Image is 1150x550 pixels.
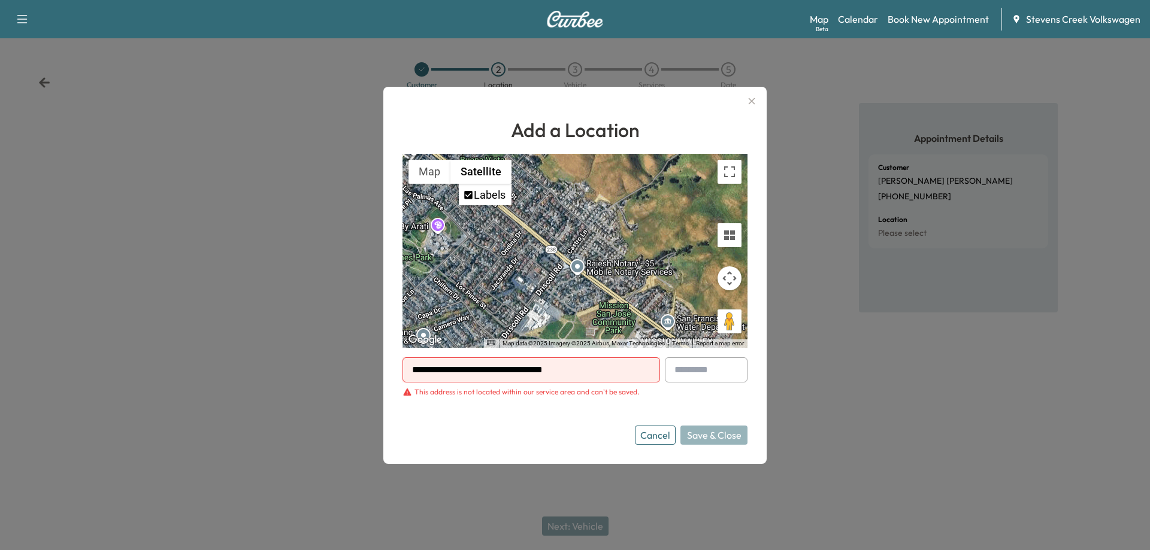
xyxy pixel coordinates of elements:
a: Calendar [838,12,878,26]
button: Cancel [635,426,676,445]
span: Stevens Creek Volkswagen [1026,12,1140,26]
li: Labels [460,185,510,204]
a: Book New Appointment [888,12,989,26]
div: This address is not located within our service area and can't be saved. [414,387,639,397]
button: Keyboard shortcuts [487,340,495,345]
button: Drag Pegman onto the map to open Street View [718,309,742,333]
ul: Show satellite imagery [459,184,512,205]
button: Toggle fullscreen view [718,160,742,184]
button: Show street map [408,160,450,184]
a: Terms [672,340,689,347]
img: Google [405,332,445,348]
img: Curbee Logo [546,11,604,28]
div: Beta [816,25,828,34]
a: Report a map error [696,340,744,347]
button: Show satellite imagery [450,160,512,184]
h1: Add a Location [402,116,747,144]
label: Labels [474,189,506,201]
button: Map camera controls [718,266,742,290]
button: Tilt map [718,223,742,247]
span: Map data ©2025 Imagery ©2025 Airbus, Maxar Technologies [503,340,665,347]
a: Open this area in Google Maps (opens a new window) [405,332,445,348]
a: MapBeta [810,12,828,26]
